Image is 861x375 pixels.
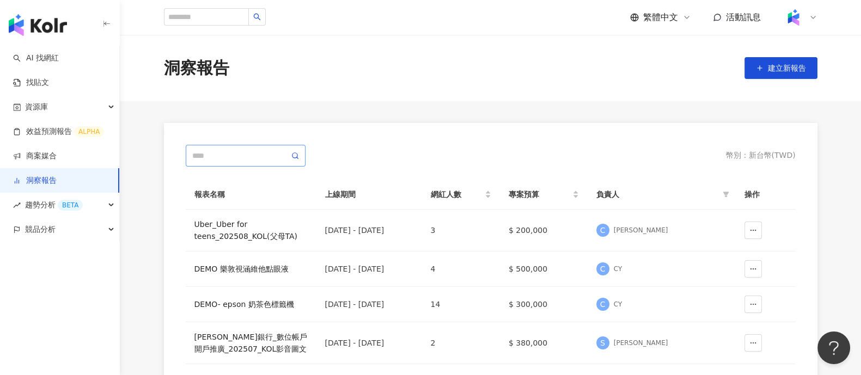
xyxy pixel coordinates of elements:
div: 洞察報告 [164,57,229,79]
td: $ 200,000 [500,210,588,251]
th: 報表名稱 [186,180,316,210]
span: filter [723,191,729,198]
a: Uber_Uber for teens_202508_KOL(父母TA) [194,218,308,242]
td: 2 [422,322,499,364]
td: 14 [422,287,499,322]
span: 建立新報告 [768,64,806,72]
td: 3 [422,210,499,251]
span: search [253,13,261,21]
span: S [600,337,605,349]
a: 洞察報告 [13,175,57,186]
button: 建立新報告 [744,57,817,79]
span: 活動訊息 [726,12,761,22]
a: DEMO 樂敦視涵維他點眼液 [194,263,308,275]
span: 網紅人數 [430,188,482,200]
th: 網紅人數 [422,180,499,210]
span: 資源庫 [25,95,48,119]
span: rise [13,201,21,209]
span: filter [720,186,731,202]
img: logo [9,14,67,36]
td: $ 500,000 [500,251,588,287]
div: [DATE] - [DATE] [325,263,413,275]
a: [PERSON_NAME]銀行_數位帳戶開戶推廣_202507_KOL影音圖文 [194,331,308,355]
th: 專案預算 [500,180,588,210]
th: 操作 [736,180,796,210]
div: [PERSON_NAME] [614,226,668,235]
span: 負責人 [596,188,718,200]
span: C [600,298,606,310]
a: 效益預測報告ALPHA [13,126,104,137]
div: [DATE] - [DATE] [325,224,413,236]
a: DEMO- epson 奶茶色標籤機 [194,298,308,310]
div: CY [614,265,622,274]
div: [DATE] - [DATE] [325,298,413,310]
a: searchAI 找網紅 [13,53,59,64]
div: 幣別 ： 新台幣 ( TWD ) [725,150,795,161]
span: 專案預算 [509,188,570,200]
td: $ 300,000 [500,287,588,322]
td: $ 380,000 [500,322,588,364]
span: C [600,224,606,236]
div: [DATE] - [DATE] [325,337,413,349]
span: 繁體中文 [643,11,678,23]
img: Kolr%20app%20icon%20%281%29.png [783,7,804,28]
iframe: Help Scout Beacon - Open [817,331,850,364]
a: 商案媒合 [13,151,57,162]
div: [PERSON_NAME] [614,339,668,348]
a: 找貼文 [13,77,49,88]
div: BETA [58,200,83,211]
span: 競品分析 [25,217,56,242]
th: 上線期間 [316,180,422,210]
span: C [600,263,606,275]
td: 4 [422,251,499,287]
span: 趨勢分析 [25,193,83,217]
div: CY [614,300,622,309]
